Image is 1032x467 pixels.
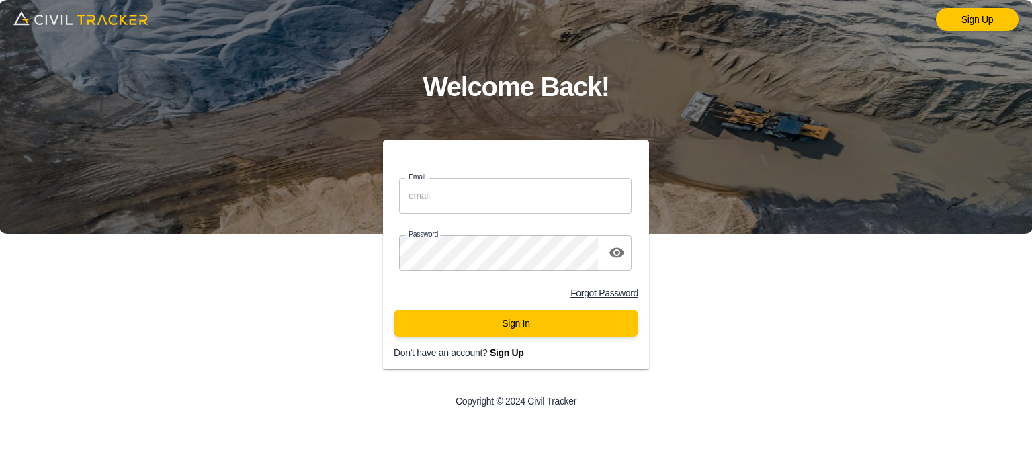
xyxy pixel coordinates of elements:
input: email [399,178,632,214]
a: Forgot Password [570,288,638,298]
button: toggle password visibility [603,239,630,266]
a: Sign Up [936,8,1019,31]
img: logo [13,7,148,30]
p: Copyright © 2024 Civil Tracker [456,396,576,407]
h1: Welcome Back! [423,65,609,109]
a: Sign Up [490,347,524,358]
p: Don't have an account? [394,347,660,358]
button: Sign In [394,310,638,337]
